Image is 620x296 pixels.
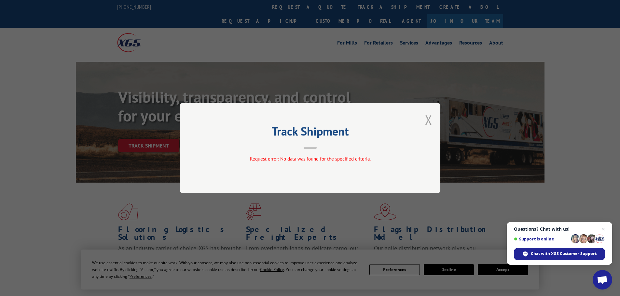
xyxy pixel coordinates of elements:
button: Close modal [425,111,432,128]
div: Chat with XGS Customer Support [514,248,605,260]
span: Request error: No data was found for the specified criteria. [250,156,370,162]
div: Open chat [593,270,612,290]
h2: Track Shipment [213,127,408,139]
span: Support is online [514,237,569,241]
span: Chat with XGS Customer Support [531,251,597,257]
span: Questions? Chat with us! [514,226,605,232]
span: Close chat [599,225,607,233]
